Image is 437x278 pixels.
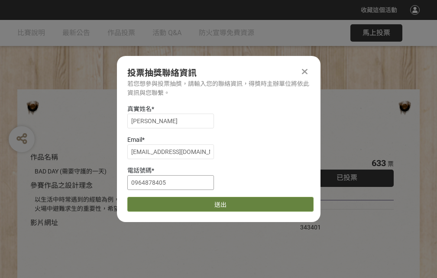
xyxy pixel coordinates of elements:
span: 收藏這個活動 [361,7,397,13]
span: 馬上投票 [363,29,390,37]
div: BAD DAY (需要守護的一天) [35,167,274,176]
span: 電話號碼 [127,167,152,174]
span: 參賽作品之設計理念 [30,181,93,190]
a: 防火宣導免費資源 [199,20,254,46]
a: 最新公告 [62,20,90,46]
button: 馬上投票 [350,24,402,42]
span: Email [127,136,142,143]
span: 作品名稱 [30,153,58,161]
span: 633 [372,158,386,168]
span: 最新公告 [62,29,90,37]
span: 影片網址 [30,219,58,227]
button: 送出 [127,197,314,212]
span: 已投票 [337,173,357,182]
a: 活動 Q&A [152,20,181,46]
span: 作品投票 [107,29,135,37]
div: 以生活中時常遇到的經驗為例，透過對比的方式宣傳住宅用火災警報器、家庭逃生計畫及火場中避難求生的重要性，希望透過趣味的短影音讓更多人認識到更多的防火觀念。 [35,195,274,213]
div: 投票抽獎聯絡資訊 [127,66,310,79]
span: 真實姓名 [127,105,152,112]
span: 比賽說明 [17,29,45,37]
a: 比賽說明 [17,20,45,46]
span: 活動 Q&A [152,29,181,37]
iframe: Facebook Share [323,214,366,222]
a: 作品投票 [107,20,135,46]
div: 若您想參與投票抽獎，請輸入您的聯絡資訊，得獎時主辦單位將依此資訊與您聯繫。 [127,79,310,98]
span: 防火宣導免費資源 [199,29,254,37]
span: 票 [388,160,394,167]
